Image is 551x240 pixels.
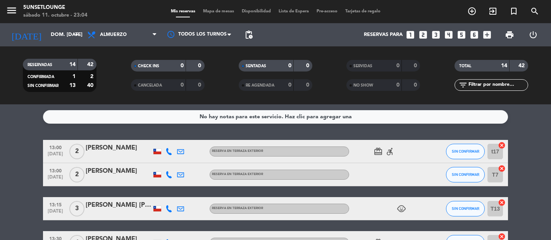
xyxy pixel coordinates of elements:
[212,207,263,210] span: RESERVA EN TERRAZA EXTERIOR
[181,82,184,88] strong: 0
[498,199,506,206] i: cancel
[374,147,383,156] i: card_giftcard
[167,9,199,14] span: Mis reservas
[459,64,471,68] span: TOTAL
[385,147,394,156] i: accessible_forward
[87,62,95,67] strong: 42
[446,167,485,182] button: SIN CONFIRMAR
[446,201,485,216] button: SIN CONFIRMAR
[72,74,76,79] strong: 1
[396,63,399,68] strong: 0
[46,175,65,184] span: [DATE]
[468,81,528,89] input: Filtrar por nombre...
[238,9,275,14] span: Disponibilidad
[498,141,506,149] i: cancel
[6,26,47,43] i: [DATE]
[90,74,95,79] strong: 2
[69,201,84,216] span: 3
[138,83,162,87] span: CANCELADA
[246,83,274,87] span: RE AGENDADA
[498,165,506,172] i: cancel
[341,9,384,14] span: Tarjetas de regalo
[46,166,65,175] span: 13:00
[46,143,65,151] span: 13:00
[23,4,88,12] div: 5unsetlounge
[288,63,291,68] strong: 0
[446,144,485,159] button: SIN CONFIRMAR
[69,62,76,67] strong: 14
[28,75,54,79] span: CONFIRMADA
[46,151,65,160] span: [DATE]
[198,82,203,88] strong: 0
[86,143,152,153] div: [PERSON_NAME]
[69,144,84,159] span: 2
[199,9,238,14] span: Mapa de mesas
[86,166,152,176] div: [PERSON_NAME]
[306,63,311,68] strong: 0
[467,7,477,16] i: add_circle_outline
[72,30,81,39] i: arrow_drop_down
[414,82,418,88] strong: 0
[518,63,526,68] strong: 42
[100,32,127,37] span: Almuerzo
[501,63,507,68] strong: 14
[482,30,492,40] i: add_box
[469,30,479,40] i: looks_6
[364,32,403,38] span: Reservas para
[87,83,95,88] strong: 40
[306,82,311,88] strong: 0
[505,30,514,39] span: print
[46,209,65,218] span: [DATE]
[212,173,263,176] span: RESERVA EN TERRAZA EXTERIOR
[23,12,88,19] div: sábado 11. octubre - 23:04
[522,23,546,46] div: LOG OUT
[353,83,373,87] span: NO SHOW
[6,5,17,16] i: menu
[418,30,428,40] i: looks_two
[46,200,65,209] span: 13:15
[405,30,415,40] i: looks_one
[69,167,84,182] span: 2
[181,63,184,68] strong: 0
[138,64,159,68] span: CHECK INS
[452,149,479,153] span: SIN CONFIRMAR
[244,30,253,39] span: pending_actions
[452,206,479,211] span: SIN CONFIRMAR
[529,30,538,39] i: power_settings_new
[444,30,454,40] i: looks_4
[458,80,468,90] i: filter_list
[530,7,539,16] i: search
[246,64,266,68] span: SENTADAS
[431,30,441,40] i: looks_3
[509,7,518,16] i: turned_in_not
[397,204,406,213] i: child_care
[456,30,467,40] i: looks_5
[69,83,76,88] strong: 13
[275,9,313,14] span: Lista de Espera
[452,172,479,177] span: SIN CONFIRMAR
[198,63,203,68] strong: 0
[86,200,152,210] div: [PERSON_NAME] [PERSON_NAME]
[488,7,498,16] i: exit_to_app
[396,82,399,88] strong: 0
[414,63,418,68] strong: 0
[28,84,59,88] span: SIN CONFIRMAR
[353,64,372,68] span: SERVIDAS
[288,82,291,88] strong: 0
[212,150,263,153] span: RESERVA EN TERRAZA EXTERIOR
[6,5,17,19] button: menu
[28,63,52,67] span: RESERVADAS
[313,9,341,14] span: Pre-acceso
[200,112,352,121] div: No hay notas para este servicio. Haz clic para agregar una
